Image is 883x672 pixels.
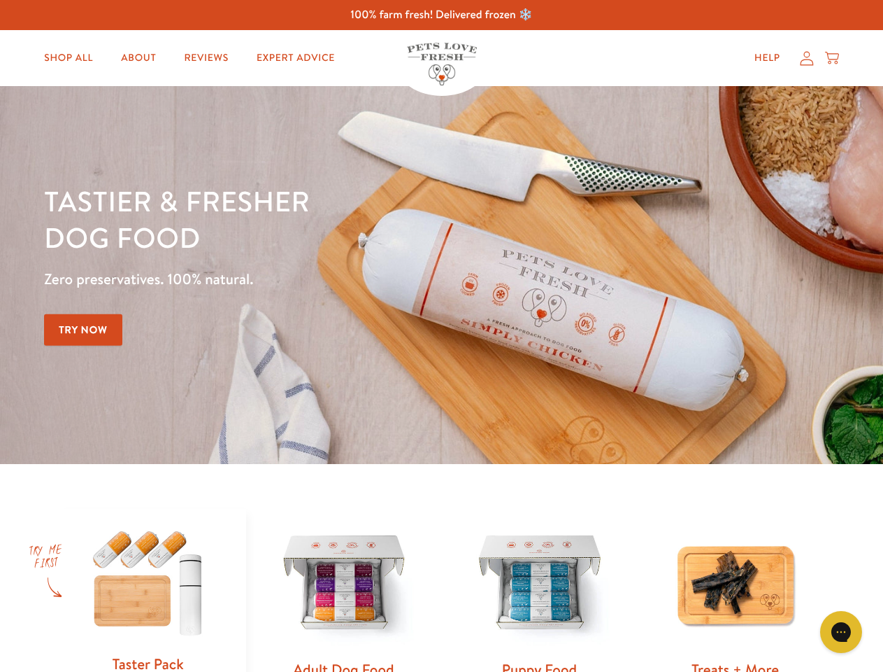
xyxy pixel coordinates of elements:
[245,44,346,72] a: Expert Advice
[743,44,791,72] a: Help
[407,43,477,85] img: Pets Love Fresh
[44,183,574,255] h1: Tastier & fresher dog food
[813,606,869,658] iframe: Gorgias live chat messenger
[44,314,122,346] a: Try Now
[173,44,239,72] a: Reviews
[44,267,574,292] p: Zero preservatives. 100% natural.
[110,44,167,72] a: About
[33,44,104,72] a: Shop All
